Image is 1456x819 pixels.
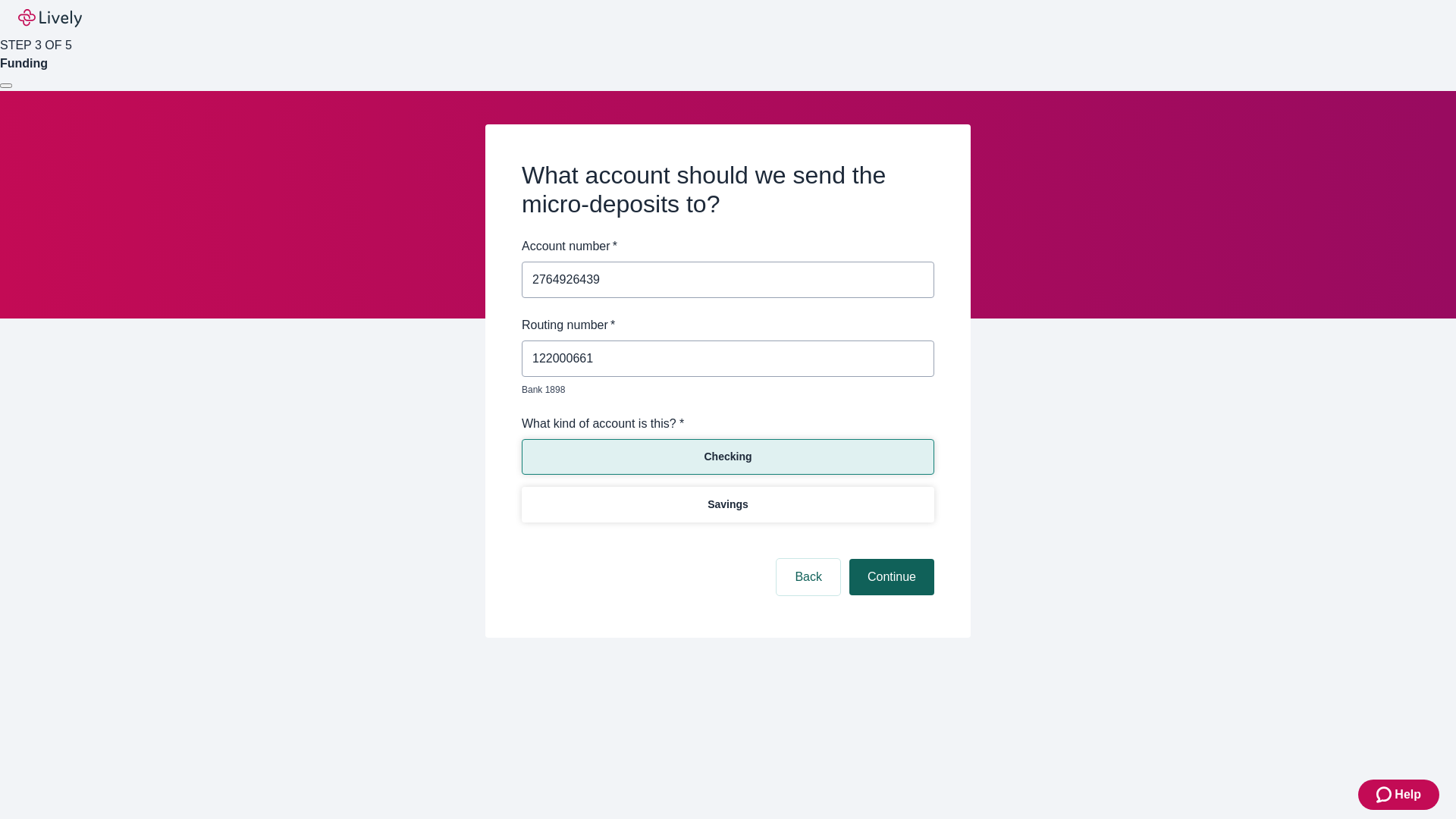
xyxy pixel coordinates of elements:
img: Lively [18,9,82,27]
span: Help [1395,786,1421,804]
button: Back [777,559,840,595]
p: Savings [708,497,748,513]
p: Checking [704,449,752,465]
svg: Zendesk support icon [1376,786,1395,804]
label: What kind of account is this? * [522,415,684,433]
button: Savings [522,487,934,522]
h2: What account should we send the micro-deposits to? [522,161,934,219]
label: Account number [522,237,617,256]
button: Checking [522,439,934,475]
button: Continue [849,559,934,595]
p: Bank 1898 [522,383,924,397]
button: Zendesk support iconHelp [1358,780,1439,810]
label: Routing number [522,316,615,334]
